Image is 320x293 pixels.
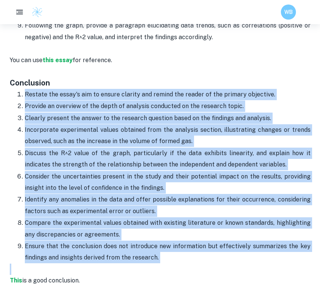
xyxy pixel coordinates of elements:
[10,277,22,284] a: This
[25,101,311,112] p: Provide an overview of the depth of analysis conducted on the research topic.
[10,264,311,287] p: is a good conclusion.
[32,6,43,18] img: Clastify logo
[25,113,311,124] p: Clearly present the answer to the research question based on the findings and analysis.
[25,194,311,217] p: Identify any anomalies in the data and offer possible explanations for their occurrence, consider...
[10,78,50,87] strong: Conclusion
[10,43,311,66] p: You can use for reference.
[25,171,311,194] p: Consider the uncertainties present in the study and their potential impact on the results, provid...
[281,5,296,20] button: WB
[42,56,73,64] a: this essay
[25,148,311,171] p: Discuss the R^2 value of the graph, particularly if the data exhibits linearity, and explain how ...
[25,124,311,147] p: Incorporate experimental values obtained from the analysis section, illustrating changes or trend...
[25,241,311,264] p: Ensure that the conclusion does not introduce new information but effectively summarizes the key ...
[25,89,311,100] p: Restate the essay's aim to ensure clarity and remind the reader of the primary objective.
[25,20,311,43] p: Following the graph, provide a paragraph elucidating data trends, such as correlations (positive ...
[27,6,43,18] a: Clastify logo
[25,217,311,240] p: Compare the experimental values obtained with existing literature or known standards, highlightin...
[284,8,293,16] h6: WB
